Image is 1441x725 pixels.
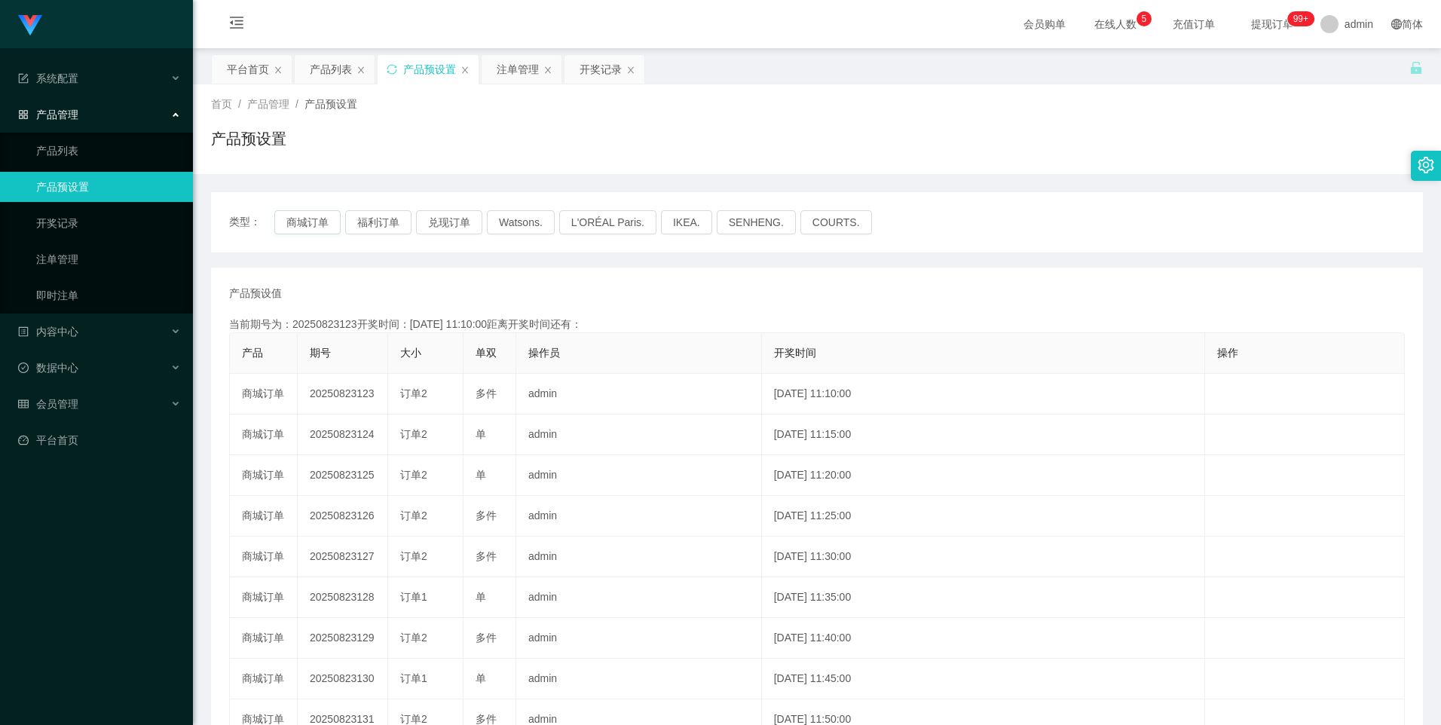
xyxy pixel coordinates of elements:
[304,98,357,110] span: 产品预设置
[18,72,78,84] span: 系统配置
[356,66,366,75] i: 图标: close
[18,362,78,374] span: 数据中心
[18,73,29,84] i: 图标: form
[229,210,274,234] span: 类型：
[516,415,762,455] td: admin
[242,347,263,359] span: 产品
[1087,19,1144,29] span: 在线人数
[211,98,232,110] span: 首页
[516,659,762,699] td: admin
[1165,19,1222,29] span: 充值订单
[230,659,298,699] td: 商城订单
[580,55,622,84] div: 开奖记录
[230,374,298,415] td: 商城订单
[230,537,298,577] td: 商城订单
[298,374,388,415] td: 20250823123
[36,136,181,166] a: 产品列表
[18,326,78,338] span: 内容中心
[230,618,298,659] td: 商城订单
[400,713,427,725] span: 订单2
[345,210,411,234] button: 福利订单
[18,425,181,455] a: 图标: dashboard平台首页
[476,509,497,522] span: 多件
[460,66,470,75] i: 图标: close
[516,496,762,537] td: admin
[18,398,78,410] span: 会员管理
[18,326,29,337] i: 图标: profile
[400,591,427,603] span: 订单1
[476,550,497,562] span: 多件
[310,55,352,84] div: 产品列表
[211,127,286,150] h1: 产品预设置
[298,659,388,699] td: 20250823130
[416,210,482,234] button: 兑现订单
[229,317,1405,332] div: 当前期号为：20250823123开奖时间：[DATE] 11:10:00距离开奖时间还有：
[626,66,635,75] i: 图标: close
[310,347,331,359] span: 期号
[476,469,486,481] span: 单
[400,550,427,562] span: 订单2
[36,172,181,202] a: 产品预设置
[298,618,388,659] td: 20250823129
[476,347,497,359] span: 单双
[762,374,1205,415] td: [DATE] 11:10:00
[230,455,298,496] td: 商城订单
[230,577,298,618] td: 商城订单
[274,66,283,75] i: 图标: close
[230,496,298,537] td: 商城订单
[1244,19,1301,29] span: 提现订单
[762,618,1205,659] td: [DATE] 11:40:00
[516,374,762,415] td: admin
[1142,11,1147,26] p: 5
[516,455,762,496] td: admin
[762,496,1205,537] td: [DATE] 11:25:00
[476,428,486,440] span: 单
[295,98,298,110] span: /
[762,537,1205,577] td: [DATE] 11:30:00
[229,286,282,301] span: 产品预设值
[36,244,181,274] a: 注单管理
[247,98,289,110] span: 产品管理
[559,210,656,234] button: L'ORÉAL Paris.
[1217,347,1238,359] span: 操作
[476,632,497,644] span: 多件
[298,577,388,618] td: 20250823128
[762,455,1205,496] td: [DATE] 11:20:00
[18,109,29,120] i: 图标: appstore-o
[400,469,427,481] span: 订单2
[298,537,388,577] td: 20250823127
[476,387,497,399] span: 多件
[18,15,42,36] img: logo.9652507e.png
[400,428,427,440] span: 订单2
[1137,11,1152,26] sup: 5
[516,618,762,659] td: admin
[298,455,388,496] td: 20250823125
[717,210,796,234] button: SENHENG.
[36,208,181,238] a: 开奖记录
[400,672,427,684] span: 订单1
[661,210,712,234] button: IKEA.
[487,210,555,234] button: Watsons.
[1391,19,1402,29] i: 图标: global
[298,496,388,537] td: 20250823126
[762,659,1205,699] td: [DATE] 11:45:00
[230,415,298,455] td: 商城订单
[18,109,78,121] span: 产品管理
[800,210,872,234] button: COURTS.
[1287,11,1314,26] sup: 925
[543,66,552,75] i: 图标: close
[400,632,427,644] span: 订单2
[516,577,762,618] td: admin
[476,591,486,603] span: 单
[762,415,1205,455] td: [DATE] 11:15:00
[774,347,816,359] span: 开奖时间
[211,1,262,49] i: 图标: menu-fold
[298,415,388,455] td: 20250823124
[36,280,181,310] a: 即时注单
[476,713,497,725] span: 多件
[387,64,397,75] i: 图标: sync
[400,387,427,399] span: 订单2
[528,347,560,359] span: 操作员
[403,55,456,84] div: 产品预设置
[400,347,421,359] span: 大小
